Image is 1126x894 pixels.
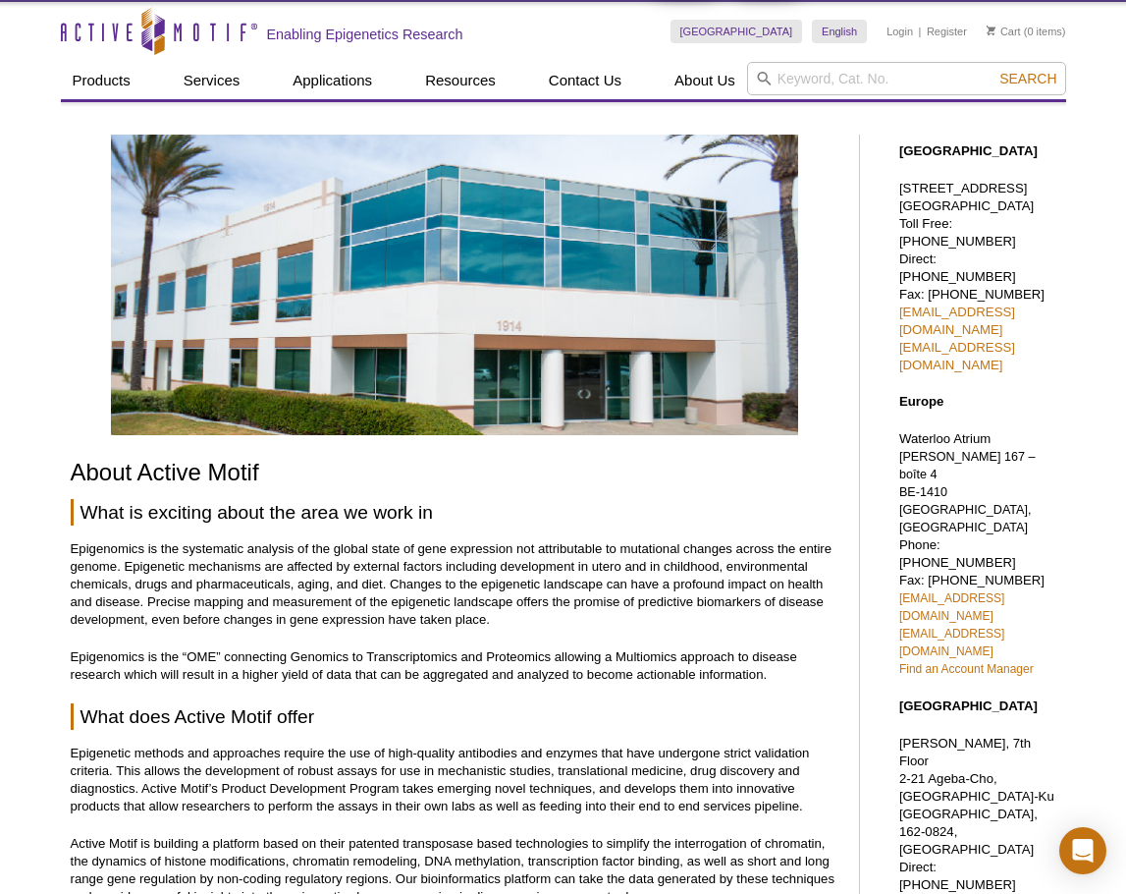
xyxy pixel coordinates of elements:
a: English [812,20,867,43]
a: [EMAIL_ADDRESS][DOMAIN_NAME] [899,627,1004,658]
p: Epigenetic methods and approaches require the use of high-quality antibodies and enzymes that hav... [71,745,839,815]
a: Contact Us [537,62,633,99]
h1: About Active Motif [71,460,839,488]
p: Epigenomics is the systematic analysis of the global state of gene expression not attributable to... [71,540,839,629]
a: Resources [413,62,508,99]
a: [GEOGRAPHIC_DATA] [670,20,803,43]
a: About Us [663,62,747,99]
a: [EMAIL_ADDRESS][DOMAIN_NAME] [899,591,1004,623]
li: | [919,20,922,43]
p: Waterloo Atrium Phone: [PHONE_NUMBER] Fax: [PHONE_NUMBER] [899,430,1056,678]
p: [STREET_ADDRESS] [GEOGRAPHIC_DATA] Toll Free: [PHONE_NUMBER] Direct: [PHONE_NUMBER] Fax: [PHONE_N... [899,180,1056,374]
a: Register [927,25,967,38]
h2: What is exciting about the area we work in [71,499,839,526]
input: Keyword, Cat. No. [747,62,1066,95]
a: Products [61,62,142,99]
a: Login [886,25,913,38]
div: Open Intercom Messenger [1059,827,1106,874]
a: [EMAIL_ADDRESS][DOMAIN_NAME] [899,340,1015,372]
h2: Enabling Epigenetics Research [267,26,463,43]
a: Applications [281,62,384,99]
strong: [GEOGRAPHIC_DATA] [899,698,1038,713]
strong: Europe [899,394,943,409]
img: Your Cart [987,26,995,35]
h2: What does Active Motif offer [71,703,839,730]
a: Services [172,62,252,99]
a: [EMAIL_ADDRESS][DOMAIN_NAME] [899,305,1015,337]
a: Find an Account Manager [899,662,1034,676]
a: Cart [987,25,1021,38]
strong: [GEOGRAPHIC_DATA] [899,143,1038,158]
p: Epigenomics is the “OME” connecting Genomics to Transcriptomics and Proteomics allowing a Multiom... [71,648,839,684]
span: Search [999,71,1056,86]
span: [PERSON_NAME] 167 – boîte 4 BE-1410 [GEOGRAPHIC_DATA], [GEOGRAPHIC_DATA] [899,450,1036,534]
li: (0 items) [987,20,1066,43]
button: Search [993,70,1062,87]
